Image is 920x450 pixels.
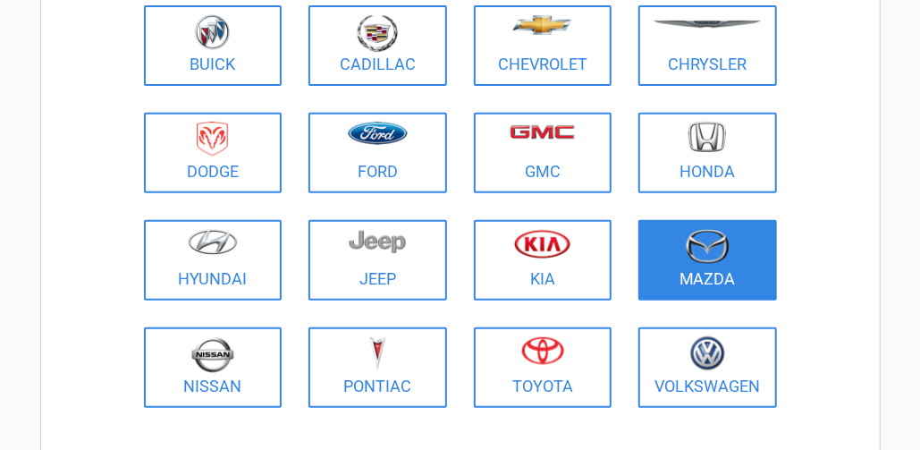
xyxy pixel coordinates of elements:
[638,5,777,86] a: Chrysler
[638,220,777,301] a: Mazda
[521,336,564,365] img: toyota
[349,229,406,254] img: jeep
[510,124,575,140] img: gmc
[144,5,283,86] a: Buick
[144,113,283,193] a: Dodge
[653,21,762,29] img: chrysler
[690,336,725,371] img: volkswagen
[638,113,777,193] a: Honda
[357,14,398,52] img: cadillac
[474,5,612,86] a: Chevrolet
[685,229,730,264] img: mazda
[688,122,726,153] img: honda
[197,122,228,157] img: dodge
[512,15,572,35] img: chevrolet
[191,336,234,373] img: nissan
[308,220,447,301] a: Jeep
[308,5,447,86] a: Cadillac
[308,113,447,193] a: Ford
[514,229,570,259] img: kia
[348,122,408,145] img: ford
[144,327,283,408] a: Nissan
[474,327,612,408] a: Toyota
[638,327,777,408] a: Volkswagen
[188,229,238,255] img: hyundai
[308,327,447,408] a: Pontiac
[474,220,612,301] a: Kia
[195,14,230,50] img: buick
[368,336,386,370] img: pontiac
[474,113,612,193] a: GMC
[144,220,283,301] a: Hyundai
